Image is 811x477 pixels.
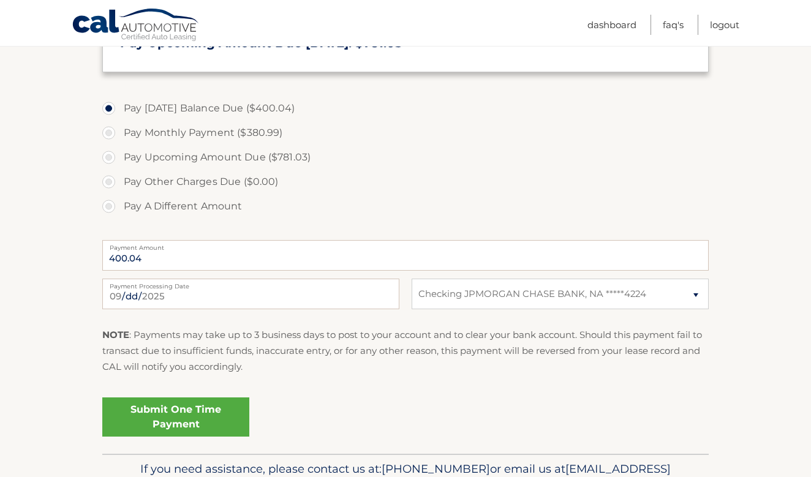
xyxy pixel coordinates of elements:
[102,121,709,145] label: Pay Monthly Payment ($380.99)
[710,15,739,35] a: Logout
[587,15,636,35] a: Dashboard
[382,462,490,476] span: [PHONE_NUMBER]
[102,240,709,271] input: Payment Amount
[102,329,129,340] strong: NOTE
[663,15,684,35] a: FAQ's
[102,397,249,437] a: Submit One Time Payment
[102,194,709,219] label: Pay A Different Amount
[102,170,709,194] label: Pay Other Charges Due ($0.00)
[102,96,709,121] label: Pay [DATE] Balance Due ($400.04)
[102,327,709,375] p: : Payments may take up to 3 business days to post to your account and to clear your bank account....
[102,145,709,170] label: Pay Upcoming Amount Due ($781.03)
[102,279,399,288] label: Payment Processing Date
[72,8,200,43] a: Cal Automotive
[102,240,709,250] label: Payment Amount
[102,279,399,309] input: Payment Date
